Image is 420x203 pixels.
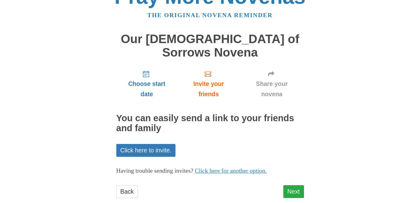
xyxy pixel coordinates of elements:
[195,167,267,174] a: Click here for another option.
[116,144,176,157] a: Click here to invite.
[177,65,240,102] a: Invite your friends
[116,185,138,198] a: Back
[246,79,298,99] span: Share your novena
[283,185,304,198] a: Next
[116,65,178,102] a: Choose start date
[184,79,233,99] span: Invite your friends
[123,79,171,99] span: Choose start date
[240,65,304,102] a: Share your novena
[116,113,304,133] h2: You can easily send a link to your friends and family
[116,32,304,59] h1: Our [DEMOGRAPHIC_DATA] of Sorrows Novena
[147,12,273,18] a: The original novena reminder
[116,167,194,174] span: Having trouble sending invites?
